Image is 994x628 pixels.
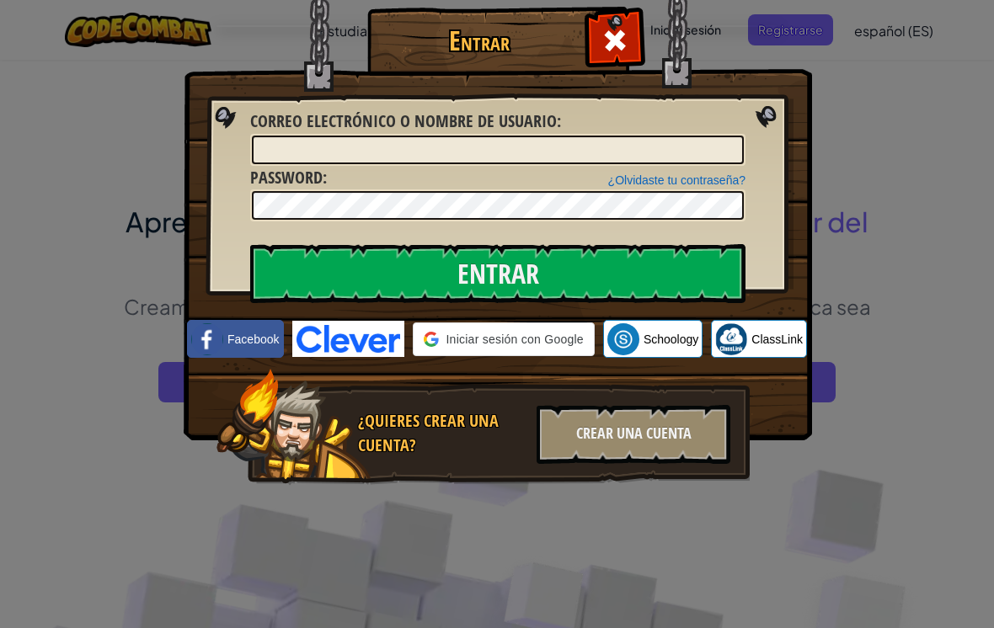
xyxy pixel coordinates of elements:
[358,409,526,457] div: ¿Quieres crear una cuenta?
[250,244,745,303] input: Entrar
[250,109,561,134] label: :
[751,331,803,348] span: ClassLink
[292,321,405,357] img: clever-logo-blue.png
[371,26,586,56] h1: Entrar
[191,323,223,355] img: facebook_small.png
[607,323,639,355] img: schoology.png
[644,331,698,348] span: Schoology
[413,322,594,356] div: Iniciar sesión con Google
[227,331,279,348] span: Facebook
[537,405,730,464] div: Crear una cuenta
[250,166,327,190] label: :
[250,166,323,189] span: Password
[715,323,747,355] img: classlink-logo-small.png
[608,173,745,187] a: ¿Olvidaste tu contraseña?
[446,331,583,348] span: Iniciar sesión con Google
[250,109,557,132] span: Correo electrónico o nombre de usuario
